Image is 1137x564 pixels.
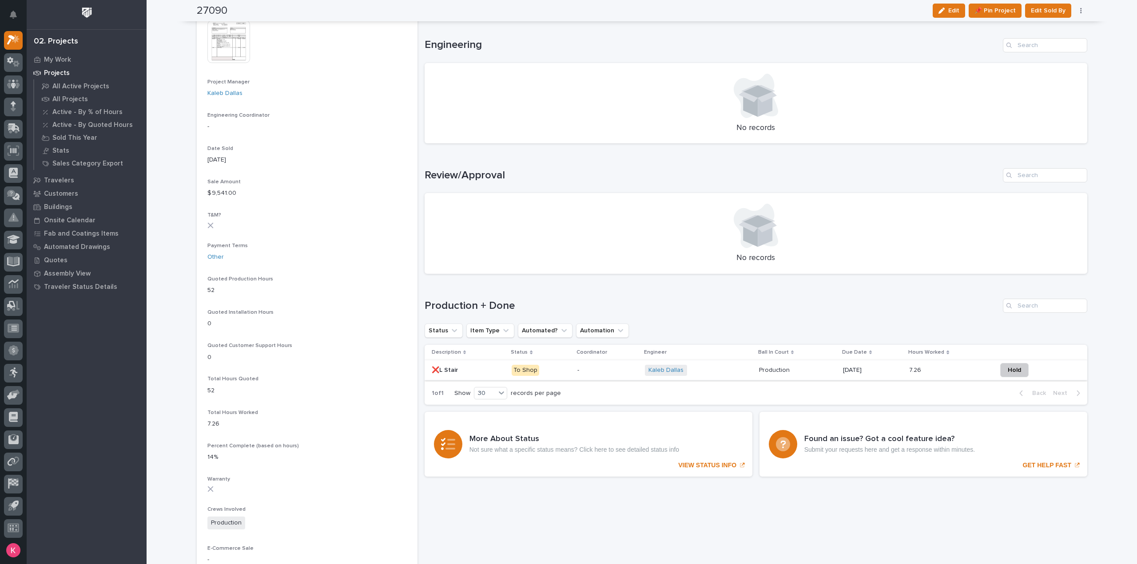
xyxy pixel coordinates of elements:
[197,4,227,17] h2: 27090
[207,89,243,98] a: Kaleb Dallas
[207,155,407,165] p: [DATE]
[974,5,1016,16] span: 📌 Pin Project
[207,376,258,382] span: Total Hours Quoted
[44,203,72,211] p: Buildings
[933,4,965,18] button: Edit
[425,300,999,312] h1: Production + Done
[207,319,407,328] p: 0
[576,323,629,338] button: Automation
[842,347,867,357] p: Due Date
[207,213,221,218] span: T&M?
[1003,299,1087,313] div: Search
[207,122,407,131] p: -
[34,93,147,105] a: All Projects
[425,412,752,477] a: VIEW STATUS INFO
[207,310,274,315] span: Quoted Installation Hours
[34,157,147,170] a: Sales Category Export
[207,286,407,295] p: 52
[79,4,95,21] img: Workspace Logo
[1050,389,1087,397] button: Next
[207,343,292,348] span: Quoted Customer Support Hours
[44,256,68,264] p: Quotes
[466,323,514,338] button: Item Type
[1031,5,1065,16] span: Edit Sold By
[44,243,110,251] p: Automated Drawings
[969,4,1022,18] button: 📌 Pin Project
[1053,389,1073,397] span: Next
[1003,168,1087,182] input: Search
[207,353,407,362] p: 0
[425,323,463,338] button: Status
[44,217,95,225] p: Onsite Calendar
[11,11,23,25] div: Notifications
[207,453,407,462] p: 14%
[1000,363,1029,377] button: Hold
[52,134,97,142] p: Sold This Year
[454,390,470,397] p: Show
[27,53,147,66] a: My Work
[27,66,147,79] a: Projects
[207,276,273,282] span: Quoted Production Hours
[435,253,1077,263] p: No records
[207,507,246,512] span: Crews Involved
[511,347,528,357] p: Status
[207,243,248,248] span: Payment Terms
[34,80,147,92] a: All Active Projects
[909,365,923,374] p: 7.26
[518,323,572,338] button: Automated?
[44,177,74,185] p: Travelers
[27,187,147,200] a: Customers
[34,106,147,118] a: Active - By % of Hours
[908,347,944,357] p: Hours Worked
[44,190,78,198] p: Customers
[4,5,23,24] button: Notifications
[27,174,147,187] a: Travelers
[474,389,496,398] div: 30
[644,347,667,357] p: Engineer
[44,283,117,291] p: Traveler Status Details
[425,360,1087,380] tr: ❌L Stair❌L Stair To Shop-Kaleb Dallas ProductionProduction [DATE]7.267.26 Hold
[1008,365,1021,375] span: Hold
[52,95,88,103] p: All Projects
[34,131,147,144] a: Sold This Year
[804,446,975,454] p: Submit your requests here and get a response within minutes.
[207,546,254,551] span: E-Commerce Sale
[207,419,407,429] p: 7.26
[758,347,789,357] p: Ball In Court
[207,443,299,449] span: Percent Complete (based on hours)
[425,383,451,404] p: 1 of 1
[759,412,1087,477] a: GET HELP FAST
[576,347,607,357] p: Coordinator
[425,169,999,182] h1: Review/Approval
[512,365,539,376] div: To Shop
[1027,389,1046,397] span: Back
[207,146,233,151] span: Date Sold
[34,37,78,47] div: 02. Projects
[469,434,679,444] h3: More About Status
[435,123,1077,133] p: No records
[207,189,407,198] p: $ 9,541.00
[207,410,258,415] span: Total Hours Worked
[44,69,70,77] p: Projects
[469,446,679,454] p: Not sure what a specific status means? Click here to see detailed status info
[577,367,638,374] p: -
[948,7,959,15] span: Edit
[34,118,147,131] a: Active - By Quoted Hours
[27,227,147,240] a: Fab and Coatings Items
[27,267,147,280] a: Assembly View
[27,280,147,293] a: Traveler Status Details
[843,367,902,374] p: [DATE]
[1012,389,1050,397] button: Back
[207,252,224,262] a: Other
[1023,461,1071,469] p: GET HELP FAST
[648,367,684,374] a: Kaleb Dallas
[52,108,123,116] p: Active - By % of Hours
[207,79,250,85] span: Project Manager
[44,56,71,64] p: My Work
[678,461,736,469] p: VIEW STATUS INFO
[27,253,147,267] a: Quotes
[1003,38,1087,52] input: Search
[52,121,133,129] p: Active - By Quoted Hours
